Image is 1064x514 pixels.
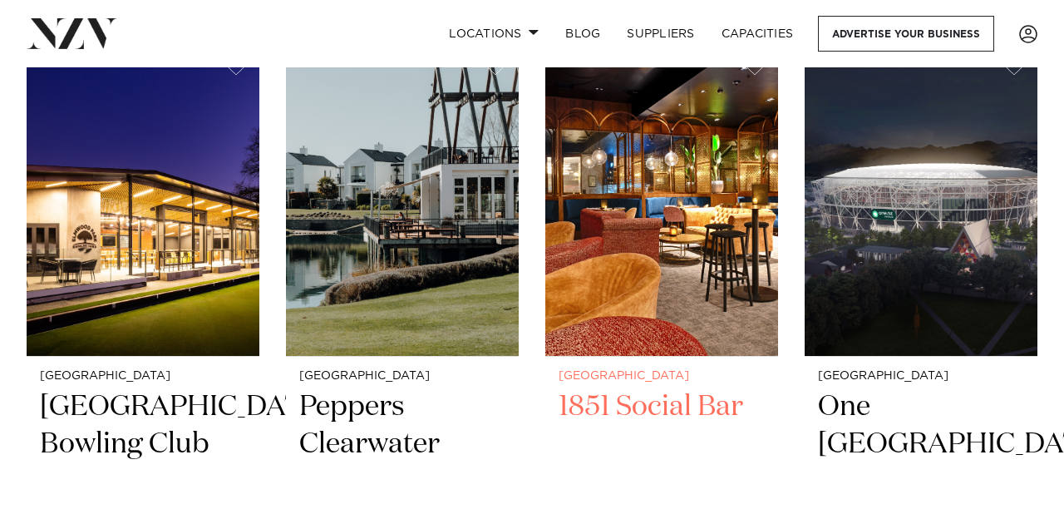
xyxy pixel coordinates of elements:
[552,16,613,52] a: BLOG
[708,16,807,52] a: Capacities
[818,16,994,52] a: Advertise your business
[27,18,117,48] img: nzv-logo.png
[40,370,246,383] small: [GEOGRAPHIC_DATA]
[559,388,765,501] h2: 1851 Social Bar
[559,370,765,383] small: [GEOGRAPHIC_DATA]
[805,44,1037,357] img: Aerial view of One New Zealand Stadium at night
[299,370,505,383] small: [GEOGRAPHIC_DATA]
[436,16,552,52] a: Locations
[613,16,707,52] a: SUPPLIERS
[40,388,246,501] h2: [GEOGRAPHIC_DATA] Bowling Club
[818,388,1024,501] h2: One [GEOGRAPHIC_DATA]
[818,370,1024,383] small: [GEOGRAPHIC_DATA]
[299,388,505,501] h2: Peppers Clearwater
